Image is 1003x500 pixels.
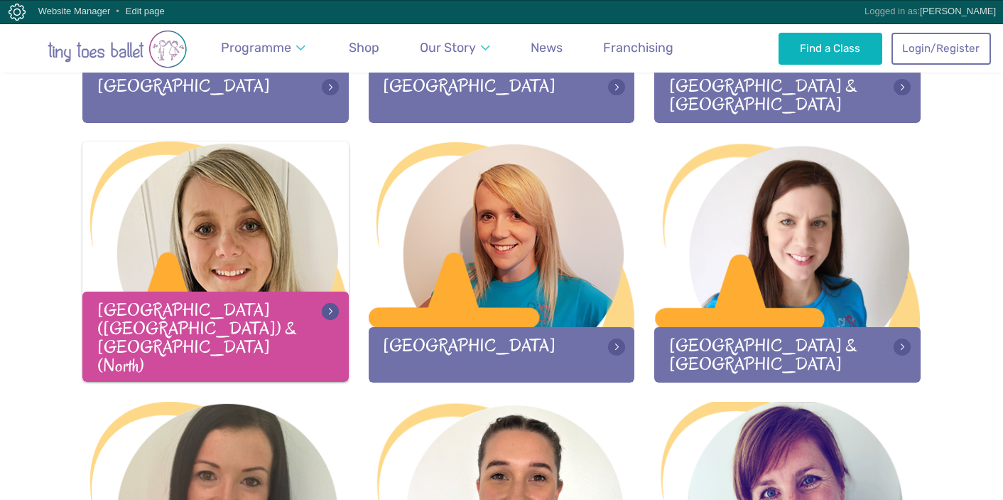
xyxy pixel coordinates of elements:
span: Programme [221,40,291,55]
a: Our Story [413,32,497,64]
a: [PERSON_NAME] [920,6,996,16]
a: Login/Register [891,33,991,64]
a: [GEOGRAPHIC_DATA] [369,142,635,382]
span: Our Story [420,40,476,55]
a: [GEOGRAPHIC_DATA] & [GEOGRAPHIC_DATA] [654,142,921,382]
img: tiny toes ballet [18,30,217,68]
span: Franchising [603,40,673,55]
a: Franchising [597,32,680,64]
div: [GEOGRAPHIC_DATA] & [GEOGRAPHIC_DATA] [654,68,921,122]
div: Logged in as: [864,1,996,22]
div: [GEOGRAPHIC_DATA] [369,68,635,122]
a: News [524,32,569,64]
a: [GEOGRAPHIC_DATA] ([GEOGRAPHIC_DATA]) & [GEOGRAPHIC_DATA] (North) [82,142,349,381]
div: [GEOGRAPHIC_DATA] [82,68,349,122]
a: Go to home page [18,23,217,73]
div: [GEOGRAPHIC_DATA] & [GEOGRAPHIC_DATA] [654,327,921,382]
a: Website Manager [38,6,111,16]
a: Shop [342,32,386,64]
a: Edit page [126,6,165,16]
span: Shop [349,40,379,55]
span: News [531,40,563,55]
img: Copper Bay Digital CMS [9,4,26,21]
div: [GEOGRAPHIC_DATA] [369,327,635,382]
div: [GEOGRAPHIC_DATA] ([GEOGRAPHIC_DATA]) & [GEOGRAPHIC_DATA] (North) [82,292,349,381]
a: Find a Class [779,33,883,64]
a: Programme [215,32,313,64]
